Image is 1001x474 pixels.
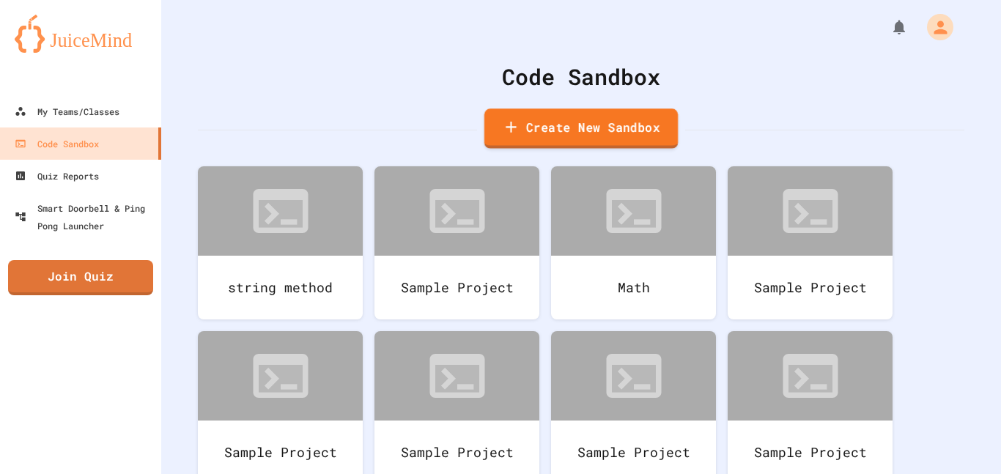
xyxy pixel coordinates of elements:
[728,166,893,319] a: Sample Project
[198,256,363,319] div: string method
[198,60,964,93] div: Code Sandbox
[374,166,539,319] a: Sample Project
[728,256,893,319] div: Sample Project
[551,256,716,319] div: Math
[15,199,155,234] div: Smart Doorbell & Ping Pong Launcher
[15,167,99,185] div: Quiz Reports
[863,15,912,40] div: My Notifications
[912,10,957,44] div: My Account
[551,166,716,319] a: Math
[15,15,147,53] img: logo-orange.svg
[15,103,119,120] div: My Teams/Classes
[374,256,539,319] div: Sample Project
[15,135,99,152] div: Code Sandbox
[8,260,153,295] a: Join Quiz
[484,108,678,149] a: Create New Sandbox
[198,166,363,319] a: string method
